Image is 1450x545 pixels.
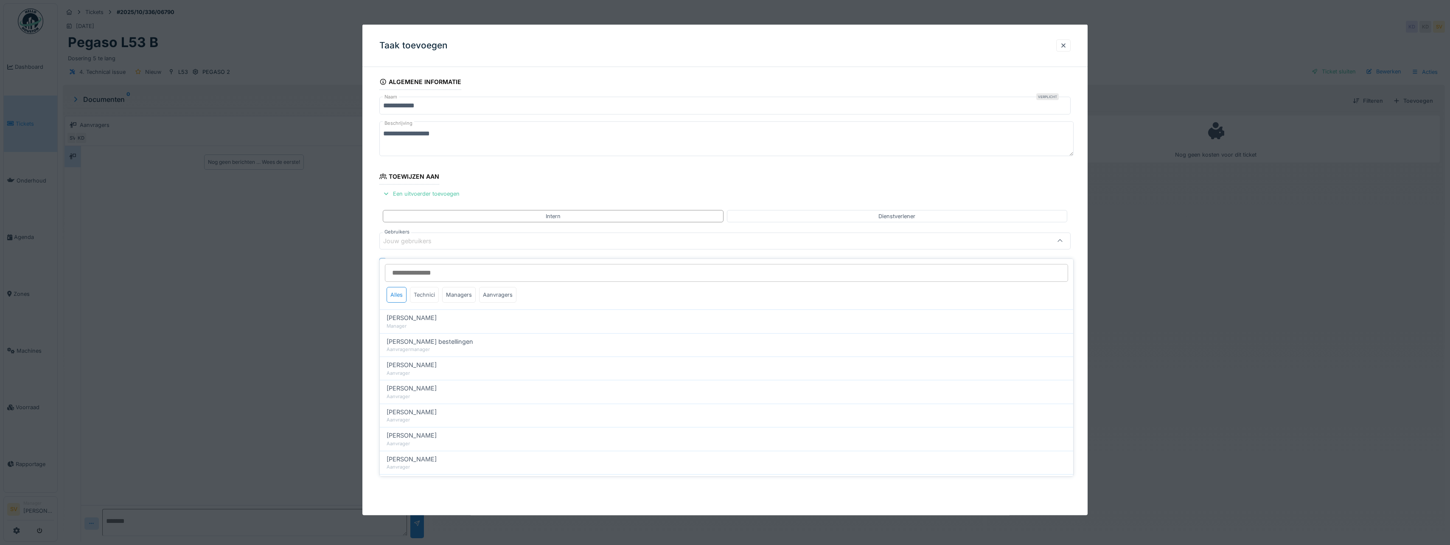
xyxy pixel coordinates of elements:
div: Alles [387,287,407,303]
span: [PERSON_NAME] [387,384,437,393]
label: Naam [383,93,399,101]
div: Aanvrager [387,464,1066,471]
div: Jouw gebruikers [383,236,443,246]
div: Aanvragermanager [387,346,1066,353]
div: Toewijzen aan [379,170,439,185]
div: Dienstverlener [878,212,915,220]
div: Technici [410,287,439,303]
h3: Taak toevoegen [379,40,448,51]
div: Managers [442,287,476,303]
div: Algemene informatie [379,76,461,90]
label: Beschrijving [383,118,414,129]
div: Aanvrager [387,440,1066,447]
div: Verwittig geassocieerde gebruikers van het genereren van het ticket [390,256,607,267]
span: [PERSON_NAME] [387,313,437,323]
span: [PERSON_NAME] bestellingen [387,337,473,346]
div: Manager [387,323,1066,330]
div: Aanvragers [479,287,516,303]
div: Aanvrager [387,416,1066,424]
span: [PERSON_NAME] [387,360,437,370]
div: Verplicht [1036,93,1059,100]
div: Intern [546,212,561,220]
label: Gebruikers [383,228,411,236]
div: Aanvrager [387,370,1066,377]
div: Aanvrager [387,393,1066,400]
div: Een uitvoerder toevoegen [379,188,463,199]
span: [PERSON_NAME] [387,455,437,464]
span: [PERSON_NAME] [387,407,437,417]
span: [PERSON_NAME] [387,431,437,440]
